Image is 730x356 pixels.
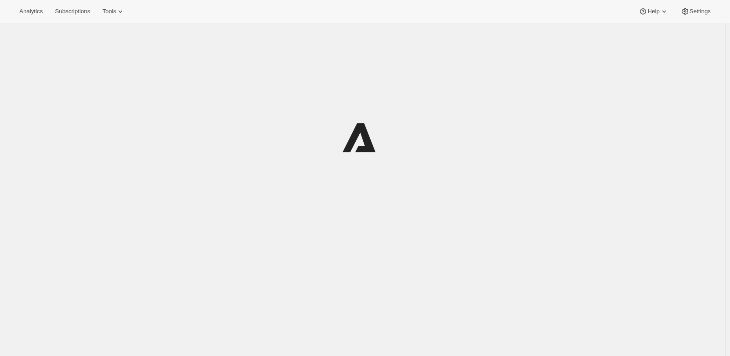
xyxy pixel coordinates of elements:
[50,5,95,18] button: Subscriptions
[676,5,716,18] button: Settings
[633,5,673,18] button: Help
[55,8,90,15] span: Subscriptions
[690,8,711,15] span: Settings
[647,8,659,15] span: Help
[102,8,116,15] span: Tools
[97,5,130,18] button: Tools
[14,5,48,18] button: Analytics
[19,8,43,15] span: Analytics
